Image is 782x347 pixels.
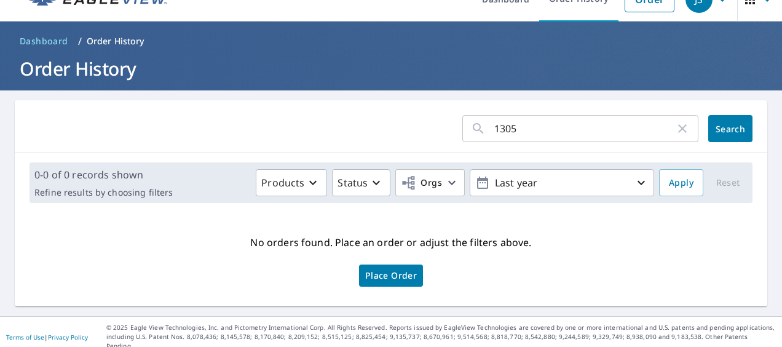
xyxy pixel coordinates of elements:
a: Privacy Policy [48,333,88,341]
p: | [6,333,88,341]
span: Search [718,123,743,135]
p: Status [338,175,368,190]
a: Terms of Use [6,333,44,341]
a: Dashboard [15,31,73,51]
p: Products [261,175,304,190]
p: No orders found. Place an order or adjust the filters above. [250,233,531,252]
button: Orgs [395,169,465,196]
nav: breadcrumb [15,31,767,51]
p: Order History [87,35,144,47]
button: Last year [470,169,654,196]
p: Last year [490,172,634,194]
p: 0-0 of 0 records shown [34,167,173,182]
button: Apply [659,169,703,196]
button: Search [708,115,752,142]
input: Address, Report #, Claim ID, etc. [494,111,675,146]
h1: Order History [15,56,767,81]
span: Orgs [401,175,442,191]
p: Refine results by choosing filters [34,187,173,198]
button: Products [256,169,327,196]
button: Status [332,169,390,196]
li: / [78,34,82,49]
a: Place Order [359,265,423,287]
span: Place Order [365,273,417,279]
span: Apply [669,175,693,191]
span: Dashboard [20,35,68,47]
